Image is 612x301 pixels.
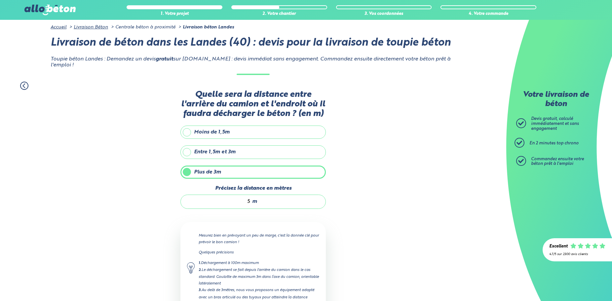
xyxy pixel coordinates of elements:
[199,260,319,267] div: Déchargement à 100m maximum
[440,12,536,17] div: 4. Votre commande
[180,90,326,119] label: Quelle sera la distance entre l'arrière du camion et l'endroit où il faudra décharger le béton ? ...
[199,268,202,272] strong: 2.
[252,199,257,205] span: m
[336,12,432,17] div: 3. Vos coordonnées
[51,25,66,29] a: Accueil
[51,56,456,68] p: Toupie béton Landes : Demandez un devis sur [DOMAIN_NAME] : devis immédiat sans engagement. Comma...
[553,275,605,294] iframe: Help widget launcher
[199,288,202,292] strong: 3.
[199,261,201,265] strong: 1.
[199,267,319,287] div: Le déchargement se fait depuis l'arrière du camion dans le cas standard. Goulotte de maximum 3m d...
[180,166,326,179] label: Plus de 3m
[51,37,456,49] h1: Livraison de béton dans les Landes (40) : devis pour la livraison de toupie béton
[177,24,234,30] li: Livraison béton Landes
[180,145,326,159] label: Entre 1,5m et 3m
[74,25,108,29] a: Livraison Béton
[156,56,173,62] strong: gratuit
[199,249,319,256] p: Quelques précisions
[180,185,326,191] label: Précisez la distance en mètres
[187,198,250,205] input: 0
[231,12,327,17] div: 2. Votre chantier
[127,12,222,17] div: 1. Votre projet
[24,5,75,15] img: allobéton
[199,232,319,245] p: Mesurez bien en prévoyant un peu de marge, c'est la donnée clé pour prévoir le bon camion !
[180,126,326,139] label: Moins de 1,5m
[109,24,175,30] li: Centrale béton à proximité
